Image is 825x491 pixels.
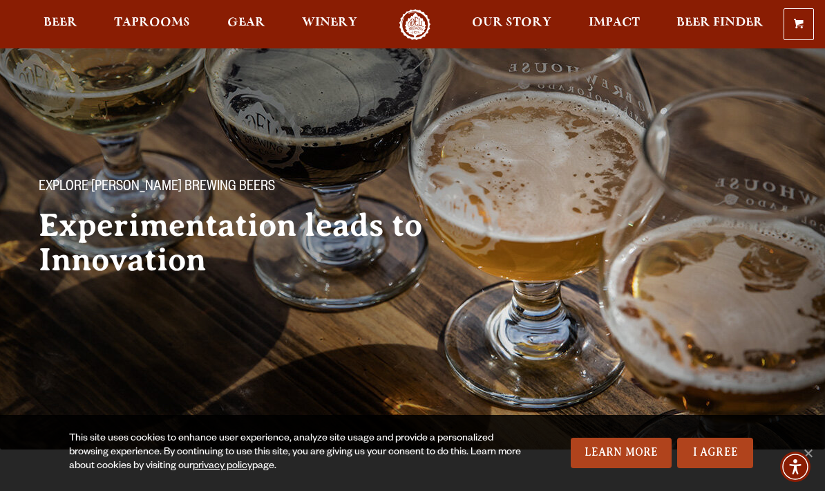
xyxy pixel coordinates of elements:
[69,432,522,474] div: This site uses cookies to enhance user experience, analyze site usage and provide a personalized ...
[35,9,86,40] a: Beer
[589,17,640,28] span: Impact
[571,438,672,468] a: Learn More
[463,9,560,40] a: Our Story
[39,208,470,277] h2: Experimentation leads to Innovation
[472,17,551,28] span: Our Story
[193,461,252,472] a: privacy policy
[667,9,772,40] a: Beer Finder
[227,17,265,28] span: Gear
[44,17,77,28] span: Beer
[676,17,764,28] span: Beer Finder
[302,17,357,28] span: Winery
[389,9,441,40] a: Odell Home
[218,9,274,40] a: Gear
[580,9,649,40] a: Impact
[677,438,753,468] a: I Agree
[105,9,199,40] a: Taprooms
[780,452,810,482] div: Accessibility Menu
[39,179,275,197] span: Explore [PERSON_NAME] Brewing Beers
[293,9,366,40] a: Winery
[114,17,190,28] span: Taprooms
